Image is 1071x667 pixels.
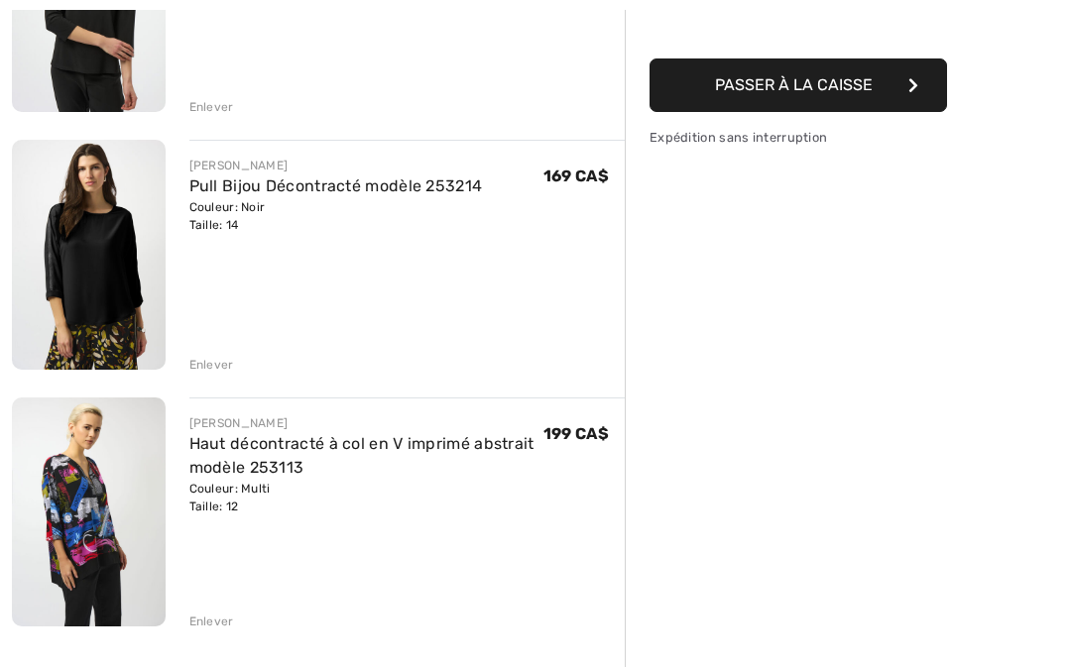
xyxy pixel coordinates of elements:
[650,129,947,148] div: Expédition sans interruption
[189,99,234,117] div: Enlever
[543,425,609,444] span: 199 CA$
[650,8,947,53] iframe: PayPal-paypal
[543,167,609,186] span: 169 CA$
[189,481,543,516] div: Couleur: Multi Taille: 12
[715,76,873,95] span: Passer à la caisse
[12,141,166,370] img: Pull Bijou Décontracté modèle 253214
[189,613,234,631] div: Enlever
[189,415,543,433] div: [PERSON_NAME]
[189,199,483,235] div: Couleur: Noir Taille: 14
[189,177,483,196] a: Pull Bijou Décontracté modèle 253214
[189,435,535,478] a: Haut décontracté à col en V imprimé abstrait modèle 253113
[189,357,234,375] div: Enlever
[650,59,947,113] button: Passer à la caisse
[12,398,166,627] img: Haut décontracté à col en V imprimé abstrait modèle 253113
[189,158,483,175] div: [PERSON_NAME]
